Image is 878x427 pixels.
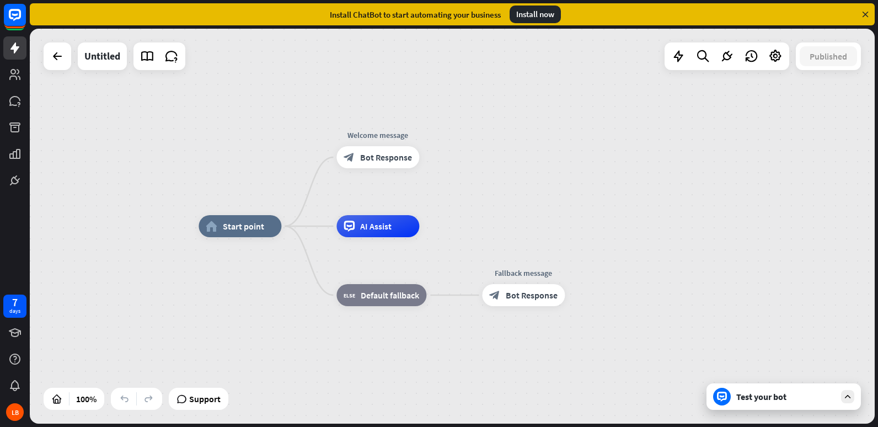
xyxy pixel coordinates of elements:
[736,391,836,402] div: Test your bot
[800,46,857,66] button: Published
[510,6,561,23] div: Install now
[3,295,26,318] a: 7 days
[361,290,419,301] span: Default fallback
[189,390,221,408] span: Support
[344,290,355,301] i: block_fallback
[73,390,100,408] div: 100%
[206,221,217,232] i: home_2
[84,42,120,70] div: Untitled
[9,4,42,38] button: Open LiveChat chat widget
[506,290,558,301] span: Bot Response
[9,307,20,315] div: days
[330,9,501,20] div: Install ChatBot to start automating your business
[6,403,24,421] div: LB
[489,290,500,301] i: block_bot_response
[344,152,355,163] i: block_bot_response
[328,130,427,141] div: Welcome message
[223,221,264,232] span: Start point
[12,297,18,307] div: 7
[474,268,573,279] div: Fallback message
[360,152,412,163] span: Bot Response
[360,221,392,232] span: AI Assist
